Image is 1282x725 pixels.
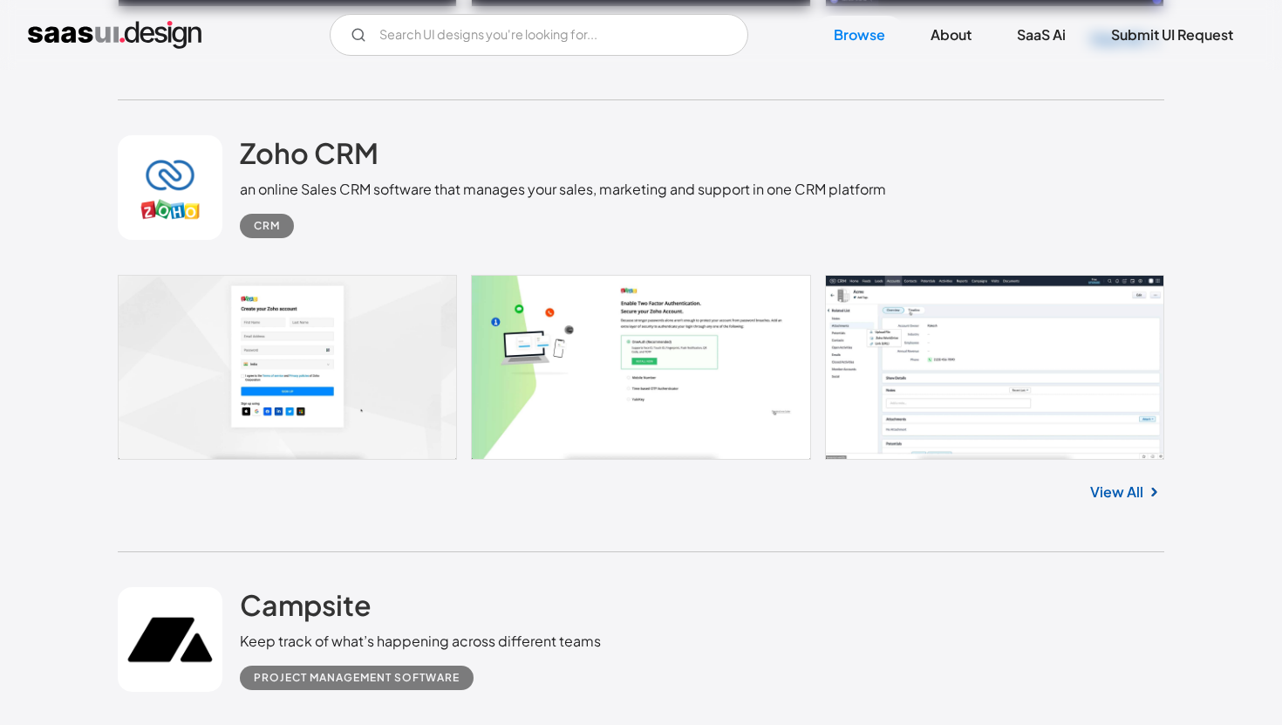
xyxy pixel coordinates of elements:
[254,215,280,236] div: CRM
[1090,482,1143,503] a: View All
[28,21,201,49] a: home
[910,16,992,54] a: About
[254,667,460,688] div: Project Management Software
[330,14,748,56] input: Search UI designs you're looking for...
[813,16,906,54] a: Browse
[996,16,1087,54] a: SaaS Ai
[240,135,378,170] h2: Zoho CRM
[240,135,378,179] a: Zoho CRM
[1090,16,1254,54] a: Submit UI Request
[240,587,372,631] a: Campsite
[330,14,748,56] form: Email Form
[240,587,372,622] h2: Campsite
[240,179,886,200] div: an online Sales CRM software that manages your sales, marketing and support in one CRM platform
[240,631,601,652] div: Keep track of what’s happening across different teams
